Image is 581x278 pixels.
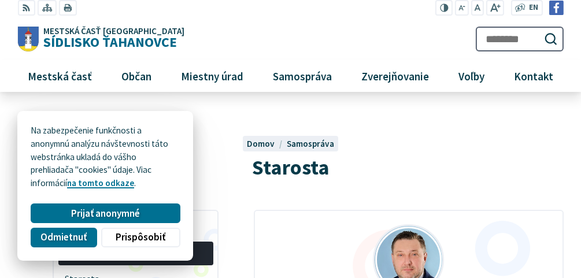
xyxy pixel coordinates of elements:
[454,60,489,91] span: Voľby
[101,228,180,247] button: Prispôsobiť
[111,60,162,91] a: Občan
[67,177,134,188] a: na tomto odkaze
[31,124,180,190] p: Na zabezpečenie funkčnosti a anonymnú analýzu návštevnosti táto webstránka ukladá do vášho prehli...
[357,60,433,91] span: Zverejňovanie
[287,138,334,149] a: Samospráva
[526,2,541,14] a: EN
[247,138,286,149] a: Domov
[247,138,275,149] span: Domov
[529,2,538,14] span: EN
[24,60,97,91] span: Mestská časť
[31,203,180,223] button: Prijať anonymné
[262,60,342,91] a: Samospráva
[171,60,254,91] a: Miestny úrad
[31,228,97,247] button: Odmietnuť
[17,27,39,52] img: Prejsť na domovskú stránku
[509,60,557,91] span: Kontakt
[549,1,564,15] img: Prejsť na Facebook stránku
[116,231,165,243] span: Prispôsobiť
[117,60,156,91] span: Občan
[43,27,184,35] span: Mestská časť [GEOGRAPHIC_DATA]
[252,154,330,180] span: Starosta
[448,60,495,91] a: Voľby
[176,60,247,91] span: Miestny úrad
[268,60,336,91] span: Samospráva
[40,231,87,243] span: Odmietnuť
[351,60,439,91] a: Zverejňovanie
[504,60,564,91] a: Kontakt
[71,207,140,220] span: Prijať anonymné
[39,27,184,49] span: Sídlisko Ťahanovce
[17,60,102,91] a: Mestská časť
[17,27,184,52] a: Logo Sídlisko Ťahanovce, prejsť na domovskú stránku.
